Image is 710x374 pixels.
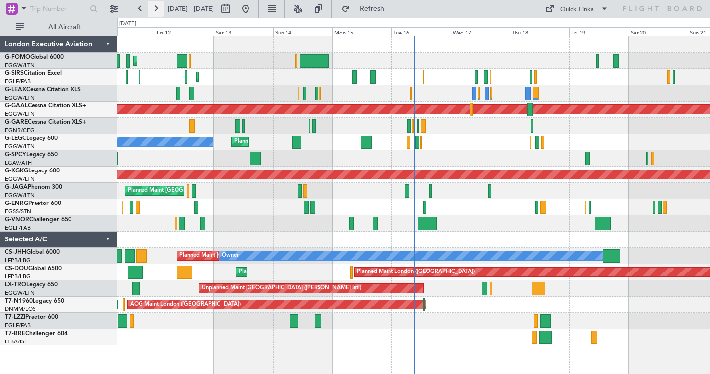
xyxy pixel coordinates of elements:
[5,168,28,174] span: G-KGKG
[5,338,27,345] a: LTBA/ISL
[5,136,26,141] span: G-LEGC
[155,27,214,36] div: Fri 12
[5,152,26,158] span: G-SPCY
[5,282,58,288] a: LX-TROLegacy 650
[5,249,60,255] a: CS-JHHGlobal 6000
[5,159,32,167] a: LGAV/ATH
[5,331,25,337] span: T7-BRE
[451,27,510,36] div: Wed 17
[5,201,28,206] span: G-ENRG
[5,249,26,255] span: CS-JHH
[202,281,361,296] div: Unplanned Maint [GEOGRAPHIC_DATA] ([PERSON_NAME] Intl)
[5,314,58,320] a: T7-LZZIPraetor 600
[119,20,136,28] div: [DATE]
[569,27,629,36] div: Fri 19
[5,306,35,313] a: DNMM/LOS
[5,127,35,134] a: EGNR/CEG
[5,54,30,60] span: G-FOMO
[5,78,31,85] a: EGLF/FAB
[5,201,61,206] a: G-ENRGPraetor 600
[332,27,391,36] div: Mon 15
[5,143,35,150] a: EGGW/LTN
[222,248,239,263] div: Owner
[5,289,35,297] a: EGGW/LTN
[5,103,86,109] a: G-GAALCessna Citation XLS+
[5,54,64,60] a: G-FOMOGlobal 6000
[5,184,62,190] a: G-JAGAPhenom 300
[5,136,58,141] a: G-LEGCLegacy 600
[5,62,35,69] a: EGGW/LTN
[560,5,594,15] div: Quick Links
[130,297,241,312] div: AOG Maint London ([GEOGRAPHIC_DATA])
[5,217,71,223] a: G-VNORChallenger 650
[5,257,31,264] a: LFPB/LBG
[136,53,291,68] div: Planned Maint [GEOGRAPHIC_DATA] ([GEOGRAPHIC_DATA])
[5,168,60,174] a: G-KGKGLegacy 600
[5,94,35,102] a: EGGW/LTN
[5,208,31,215] a: EGSS/STN
[5,152,58,158] a: G-SPCYLegacy 650
[391,27,451,36] div: Tue 16
[5,103,28,109] span: G-GAAL
[5,110,35,118] a: EGGW/LTN
[5,119,28,125] span: G-GARE
[5,273,31,280] a: LFPB/LBG
[510,27,569,36] div: Thu 18
[5,217,29,223] span: G-VNOR
[5,192,35,199] a: EGGW/LTN
[5,266,62,272] a: CS-DOUGlobal 6500
[5,282,26,288] span: LX-TRO
[5,184,28,190] span: G-JAGA
[214,27,273,36] div: Sat 13
[337,1,396,17] button: Refresh
[30,1,87,16] input: Trip Number
[5,87,81,93] a: G-LEAXCessna Citation XLS
[11,19,107,35] button: All Aircraft
[26,24,104,31] span: All Aircraft
[5,298,33,304] span: T7-N1960
[5,314,25,320] span: T7-LZZI
[5,119,86,125] a: G-GARECessna Citation XLS+
[234,135,390,149] div: Planned Maint [GEOGRAPHIC_DATA] ([GEOGRAPHIC_DATA])
[5,70,62,76] a: G-SIRSCitation Excel
[5,322,31,329] a: EGLF/FAB
[273,27,332,36] div: Sun 14
[5,175,35,183] a: EGGW/LTN
[128,183,283,198] div: Planned Maint [GEOGRAPHIC_DATA] ([GEOGRAPHIC_DATA])
[5,266,28,272] span: CS-DOU
[5,331,68,337] a: T7-BREChallenger 604
[239,265,394,279] div: Planned Maint [GEOGRAPHIC_DATA] ([GEOGRAPHIC_DATA])
[5,87,26,93] span: G-LEAX
[629,27,688,36] div: Sat 20
[540,1,613,17] button: Quick Links
[352,5,393,12] span: Refresh
[5,298,64,304] a: T7-N1960Legacy 650
[5,224,31,232] a: EGLF/FAB
[179,248,335,263] div: Planned Maint [GEOGRAPHIC_DATA] ([GEOGRAPHIC_DATA])
[5,70,24,76] span: G-SIRS
[168,4,214,13] span: [DATE] - [DATE]
[95,27,154,36] div: Thu 11
[357,265,475,279] div: Planned Maint London ([GEOGRAPHIC_DATA])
